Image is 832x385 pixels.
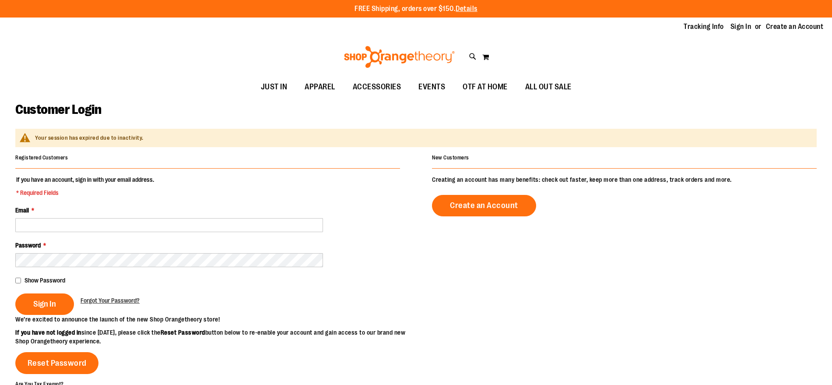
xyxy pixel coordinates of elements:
a: Create an Account [432,195,536,216]
legend: If you have an account, sign in with your email address. [15,175,155,197]
p: Creating an account has many benefits: check out faster, keep more than one address, track orders... [432,175,817,184]
a: Create an Account [766,22,824,32]
span: OTF AT HOME [463,77,508,97]
span: APPAREL [305,77,335,97]
span: * Required Fields [16,188,154,197]
a: Tracking Info [684,22,724,32]
strong: Registered Customers [15,155,68,161]
button: Sign In [15,293,74,315]
span: Create an Account [450,201,518,210]
strong: New Customers [432,155,469,161]
span: Forgot Your Password? [81,297,140,304]
span: Sign In [33,299,56,309]
span: Reset Password [28,358,87,368]
span: ACCESSORIES [353,77,401,97]
span: JUST IN [261,77,288,97]
a: Forgot Your Password? [81,296,140,305]
p: We’re excited to announce the launch of the new Shop Orangetheory store! [15,315,416,324]
span: EVENTS [418,77,445,97]
p: FREE Shipping, orders over $150. [355,4,477,14]
span: Show Password [25,277,65,284]
strong: If you have not logged in [15,329,81,336]
span: Customer Login [15,102,101,117]
a: Reset Password [15,352,98,374]
span: Email [15,207,29,214]
p: since [DATE], please click the button below to re-enable your account and gain access to our bran... [15,328,416,346]
span: Password [15,242,41,249]
span: ALL OUT SALE [525,77,572,97]
a: Details [456,5,477,13]
img: Shop Orangetheory [343,46,456,68]
div: Your session has expired due to inactivity. [35,134,808,142]
strong: Reset Password [161,329,205,336]
a: Sign In [730,22,751,32]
